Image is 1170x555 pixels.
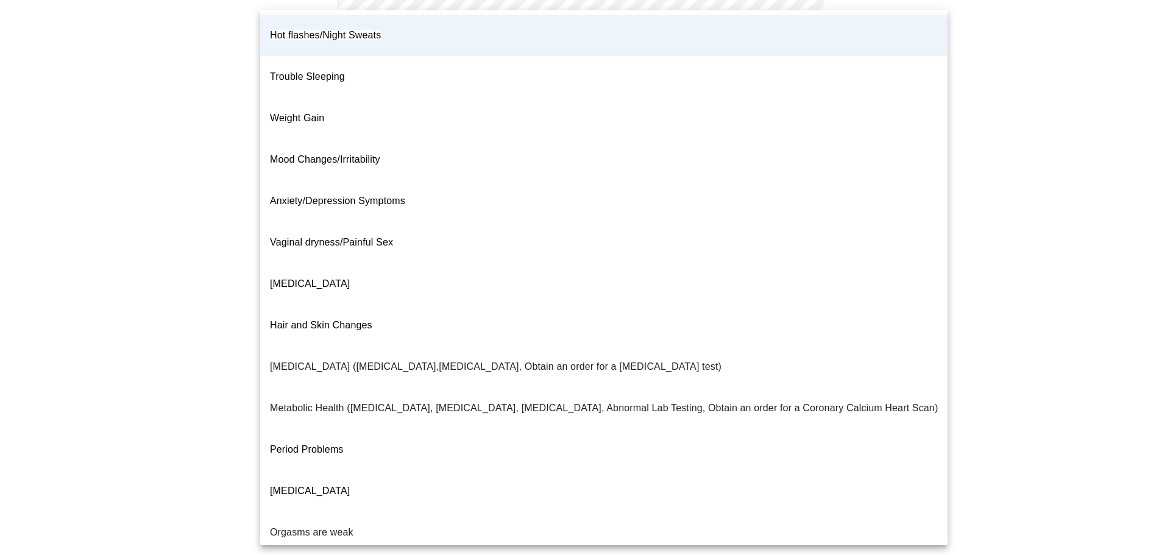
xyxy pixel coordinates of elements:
[270,444,344,454] span: Period Problems
[270,401,938,415] p: Metabolic Health ([MEDICAL_DATA], [MEDICAL_DATA], [MEDICAL_DATA], Abnormal Lab Testing, Obtain an...
[270,359,721,374] p: [MEDICAL_DATA] ([MEDICAL_DATA],[MEDICAL_DATA], Obtain an order for a [MEDICAL_DATA] test)
[270,525,353,540] p: Orgasms are weak
[270,237,393,247] span: Vaginal dryness/Painful Sex
[270,196,405,206] span: Anxiety/Depression Symptoms
[270,486,350,496] span: [MEDICAL_DATA]
[270,320,372,330] span: Hair and Skin Changes
[270,71,345,82] span: Trouble Sleeping
[270,278,350,289] span: [MEDICAL_DATA]
[270,154,380,164] span: Mood Changes/Irritability
[270,113,324,123] span: Weight Gain
[270,30,381,40] span: Hot flashes/Night Sweats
